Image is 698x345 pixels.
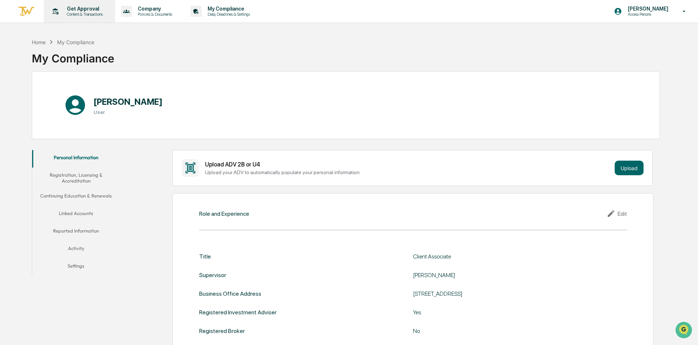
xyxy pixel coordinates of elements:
div: 🖐️ [7,93,13,99]
img: logo [18,5,35,18]
div: [PERSON_NAME] [413,272,596,279]
a: 🖐️Preclearance [4,89,50,102]
div: Supervisor [199,272,226,279]
div: No [413,327,596,334]
div: 🔎 [7,107,13,112]
div: Business Office Address [199,290,261,297]
button: Start new chat [124,58,133,67]
div: Registered Investment Adviser [199,309,277,316]
p: Company [132,6,176,12]
p: [PERSON_NAME] [622,6,672,12]
div: Registered Broker [199,327,245,334]
p: How can we help? [7,15,133,27]
span: Data Lookup [15,106,46,113]
a: Powered byPylon [52,123,88,129]
div: Yes [413,309,596,316]
div: Client Associate [413,253,596,260]
p: Get Approval [61,6,106,12]
div: 🗄️ [53,93,59,99]
button: Linked Accounts [32,206,120,223]
p: Policies & Documents [132,12,176,17]
div: [STREET_ADDRESS] [413,290,596,297]
div: Edit [607,209,627,218]
h3: User [94,109,163,115]
iframe: Open customer support [675,321,694,341]
div: My Compliance [57,39,94,45]
span: Preclearance [15,92,47,99]
div: Start new chat [25,56,120,63]
button: Personal Information [32,150,120,168]
p: My Compliance [202,6,254,12]
p: Access Persons [622,12,672,17]
div: My Compliance [32,46,114,65]
button: Continuing Education & Renewals [32,188,120,206]
button: Reported Information [32,223,120,241]
button: Settings [32,258,120,276]
button: Registration, Licensing & Accreditation [32,168,120,188]
div: Upload ADV 2B or U4 [205,161,612,168]
h1: [PERSON_NAME] [94,96,163,107]
div: Role and Experience [199,210,249,217]
button: Activity [32,241,120,258]
button: Upload [615,161,644,175]
a: 🗄️Attestations [50,89,94,102]
p: Data, Deadlines & Settings [202,12,254,17]
div: secondary tabs example [32,150,120,276]
div: Title [199,253,211,260]
div: Home [32,39,46,45]
input: Clear [19,33,121,41]
img: 1746055101610-c473b297-6a78-478c-a979-82029cc54cd1 [7,56,20,69]
p: Content & Transactions [61,12,106,17]
a: 🔎Data Lookup [4,103,49,116]
div: We're available if you need us! [25,63,92,69]
span: Attestations [60,92,91,99]
div: Upload your ADV to automatically populate your personal information. [205,169,612,175]
span: Pylon [73,124,88,129]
